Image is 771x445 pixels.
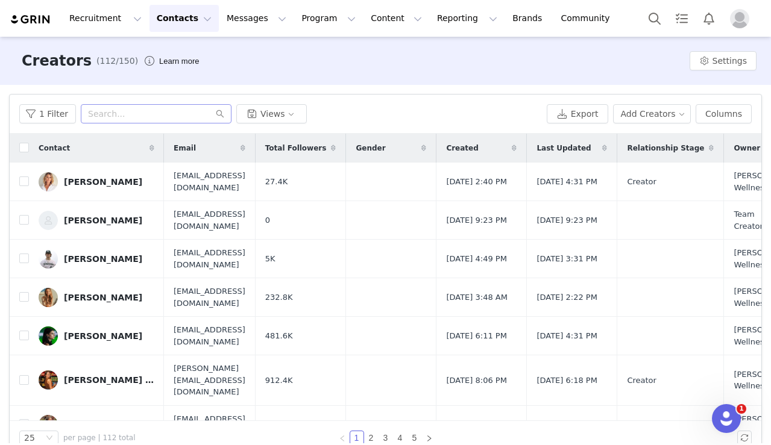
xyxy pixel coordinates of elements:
span: 5K [265,253,275,265]
li: 1 [350,431,364,445]
span: [DATE] 9:23 PM [446,214,506,226]
i: icon: left [339,435,346,442]
button: Settings [690,51,757,70]
span: [EMAIL_ADDRESS][DOMAIN_NAME] [174,170,245,193]
span: Total Followers [265,143,327,154]
button: Notifications [696,5,722,32]
span: 179K [265,419,285,431]
span: [DATE] 6:11 PM [446,330,506,342]
a: Brands [505,5,553,32]
button: Contacts [149,5,219,32]
div: [PERSON_NAME] [64,254,142,264]
a: 5 [408,431,421,444]
h3: Creators [22,50,92,72]
span: Relationship Stage [627,143,704,154]
li: 5 [408,431,422,445]
img: 1b3c7225-5505-4a84-9bdb-1b882e699331.jpg [39,288,58,307]
a: [PERSON_NAME] [39,288,154,307]
img: b6bca08d-9c22-4234-b9c3-1cac535397ee--s.jpg [39,370,58,390]
div: Tooltip anchor [157,55,201,67]
span: Email [174,143,196,154]
span: [PERSON_NAME][EMAIL_ADDRESS][DOMAIN_NAME] [174,363,245,398]
span: [DATE] 3:48 AM [446,291,508,303]
li: Next Page [422,431,436,445]
a: [PERSON_NAME] 🍴 [39,370,154,390]
img: grin logo [10,14,52,25]
span: [EMAIL_ADDRESS][DOMAIN_NAME] [174,247,245,270]
a: 4 [394,431,407,444]
span: 232.8K [265,291,293,303]
div: [PERSON_NAME] [64,177,142,187]
span: Created [446,143,478,154]
img: c766fd6e-bb75-4e8b-81c0-c15790bfb7b6.jpg [39,172,58,191]
a: 1 [350,431,363,444]
button: Views [236,104,307,123]
button: Recruitment [62,5,149,32]
img: placeholder-profile.jpg [730,9,749,28]
input: Search... [81,104,231,123]
span: per page | 112 total [63,432,136,443]
a: Community [554,5,623,32]
button: Add Creators [613,104,691,123]
img: 8a75363b-437c-49c6-9033-7d38279f548a--s.jpg [39,249,58,269]
a: [PERSON_NAME] [39,326,154,346]
li: 3 [379,431,393,445]
span: Gender [356,143,385,154]
button: Reporting [430,5,505,32]
span: [DATE] 9:23 PM [537,214,597,226]
button: Columns [696,104,752,123]
span: [DATE] 2:40 PM [446,176,506,188]
span: [EMAIL_ADDRESS][DOMAIN_NAME] [174,413,245,437]
iframe: Intercom live chat [712,404,741,433]
div: 25 [24,431,35,444]
span: 27.4K [265,176,288,188]
span: [DATE] 4:31 PM [537,176,597,188]
span: [DATE] 4:31 PM [537,330,597,342]
a: Tasks [669,5,695,32]
span: (112/150) [96,55,138,67]
a: [PERSON_NAME][DATE] [39,415,154,434]
a: [PERSON_NAME] [39,249,154,269]
button: Export [547,104,608,123]
button: Program [294,5,363,32]
span: 1 [737,404,746,414]
span: [EMAIL_ADDRESS][DOMAIN_NAME] [174,285,245,309]
div: [PERSON_NAME] [64,331,142,341]
span: Creator [627,176,656,188]
div: [PERSON_NAME] 🍴 [64,375,154,385]
button: Search [641,5,668,32]
div: [PERSON_NAME] [64,293,142,302]
span: [DATE] 2:22 PM [537,291,597,303]
span: [EMAIL_ADDRESS][DOMAIN_NAME] [174,324,245,347]
img: 6646f305-a5bd-44a6-a359-5282ea29866f--s.jpg [39,211,58,230]
a: 2 [365,431,378,444]
button: Messages [219,5,294,32]
img: 3ceb5466-607c-427c-93c3-06926486f5b3--s.jpg [39,415,58,434]
span: [EMAIL_ADDRESS][DOMAIN_NAME] [174,208,245,232]
span: 0 [265,214,270,226]
i: icon: right [426,435,433,442]
span: [DATE] 6:18 PM [537,375,597,387]
a: [PERSON_NAME] [39,172,154,191]
button: Profile [723,9,761,28]
span: Contact [39,143,70,154]
span: [DATE] 4:49 PM [446,253,506,265]
span: Owner [734,143,760,154]
button: Content [363,5,429,32]
i: icon: down [46,434,53,443]
span: [DATE] 2:43 PM [537,419,597,431]
a: 3 [379,431,392,444]
button: 1 Filter [19,104,76,123]
span: [DATE] 8:06 PM [446,375,506,387]
img: 65e15e7a-0e50-4ac7-8e56-da869c993bbd.jpg [39,326,58,346]
span: [DATE] 11:39 PM [446,419,512,431]
li: Previous Page [335,431,350,445]
i: icon: search [216,110,224,118]
span: [DATE] 3:31 PM [537,253,597,265]
span: 912.4K [265,375,293,387]
a: [PERSON_NAME] [39,211,154,230]
div: [PERSON_NAME] [64,216,142,225]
